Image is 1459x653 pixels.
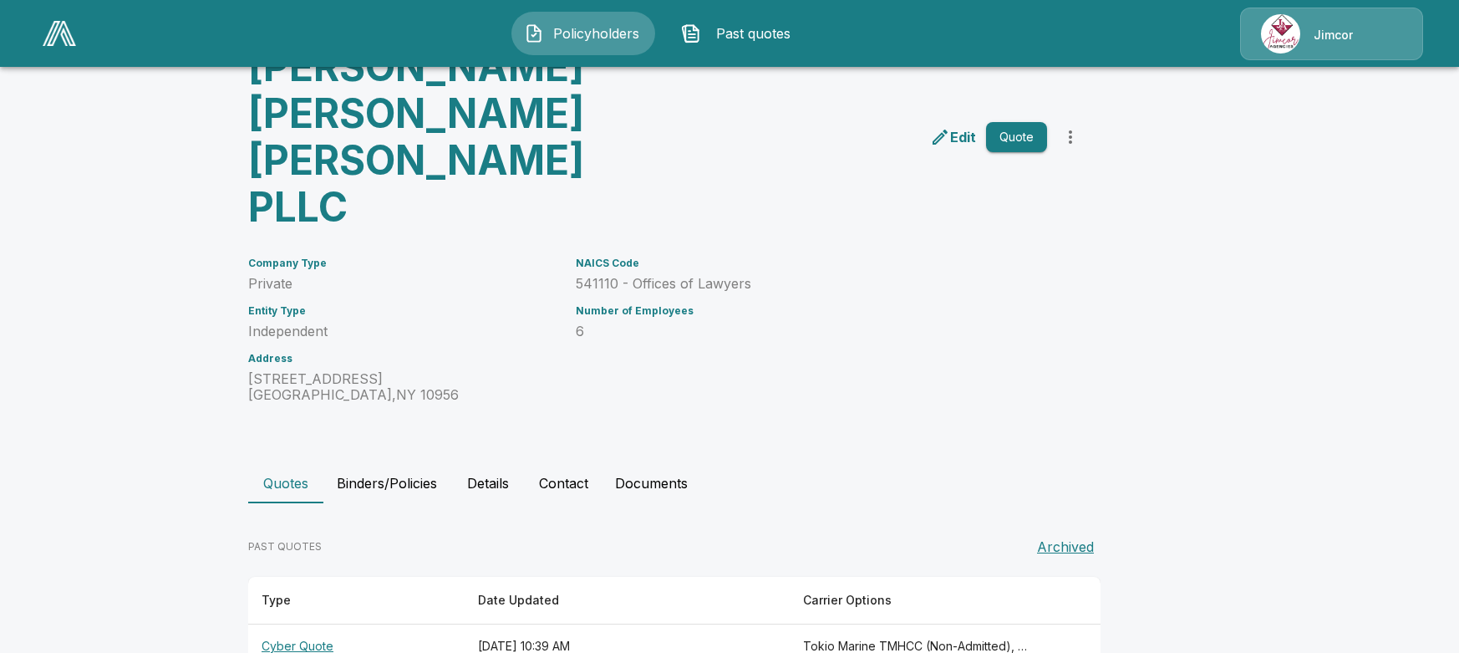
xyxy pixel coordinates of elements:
h3: [PERSON_NAME] [PERSON_NAME] [PERSON_NAME] PLLC [248,43,661,231]
button: Policyholders IconPolicyholders [511,12,655,55]
p: [STREET_ADDRESS] [GEOGRAPHIC_DATA] , NY 10956 [248,371,556,403]
img: AA Logo [43,21,76,46]
h6: Address [248,353,556,365]
a: edit [927,124,979,150]
span: Past quotes [708,23,800,43]
p: 541110 - Offices of Lawyers [576,276,1047,292]
button: Past quotes IconPast quotes [668,12,812,55]
div: policyholder tabs [248,463,1211,503]
h6: Entity Type [248,305,556,317]
p: 6 [576,324,1047,339]
button: more [1054,120,1087,154]
h6: NAICS Code [576,258,1047,269]
th: Type [248,577,465,625]
h6: Number of Employees [576,305,1047,317]
p: Private [248,276,556,292]
button: Archived [1030,530,1101,564]
button: Contact [526,463,602,503]
th: Date Updated [465,577,790,625]
button: Details [450,463,526,503]
button: Binders/Policies [323,463,450,503]
th: Carrier Options [790,577,1043,625]
button: Documents [602,463,701,503]
p: Edit [950,127,976,147]
button: Quotes [248,463,323,503]
span: Policyholders [551,23,643,43]
img: Past quotes Icon [681,23,701,43]
p: PAST QUOTES [248,539,322,554]
img: Policyholders Icon [524,23,544,43]
button: Quote [986,122,1047,153]
h6: Company Type [248,258,556,269]
p: Independent [248,324,556,339]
